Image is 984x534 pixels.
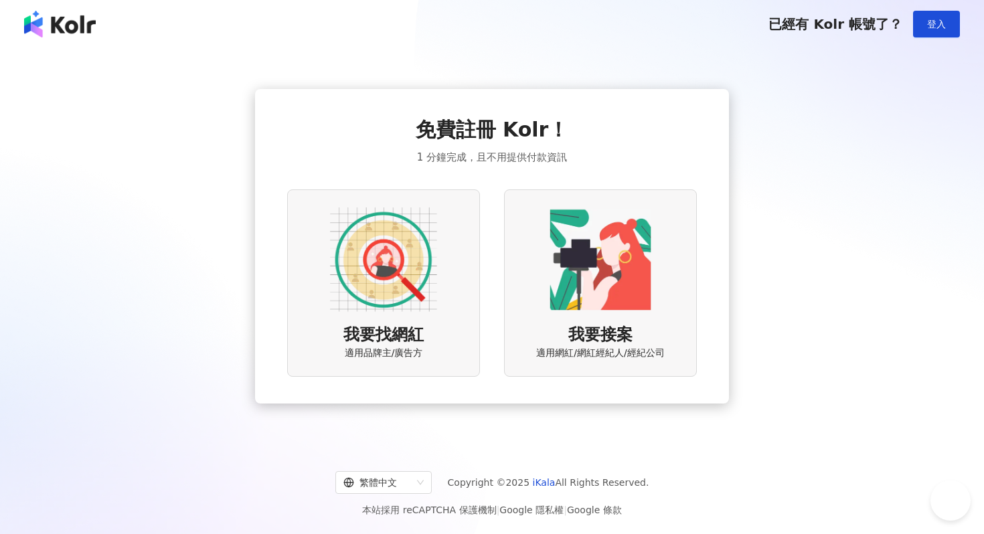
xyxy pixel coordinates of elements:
[927,19,946,29] span: 登入
[567,505,622,515] a: Google 條款
[564,505,567,515] span: |
[343,472,412,493] div: 繁體中文
[362,502,621,518] span: 本站採用 reCAPTCHA 保護機制
[533,477,556,488] a: iKala
[330,206,437,313] img: AD identity option
[547,206,654,313] img: KOL identity option
[536,347,664,360] span: 適用網紅/網紅經紀人/經紀公司
[343,324,424,347] span: 我要找網紅
[345,347,423,360] span: 適用品牌主/廣告方
[568,324,633,347] span: 我要接案
[497,505,500,515] span: |
[448,474,649,491] span: Copyright © 2025 All Rights Reserved.
[417,149,567,165] span: 1 分鐘完成，且不用提供付款資訊
[913,11,960,37] button: 登入
[24,11,96,37] img: logo
[930,480,971,521] iframe: Help Scout Beacon - Open
[768,16,902,32] span: 已經有 Kolr 帳號了？
[416,116,569,144] span: 免費註冊 Kolr！
[499,505,564,515] a: Google 隱私權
